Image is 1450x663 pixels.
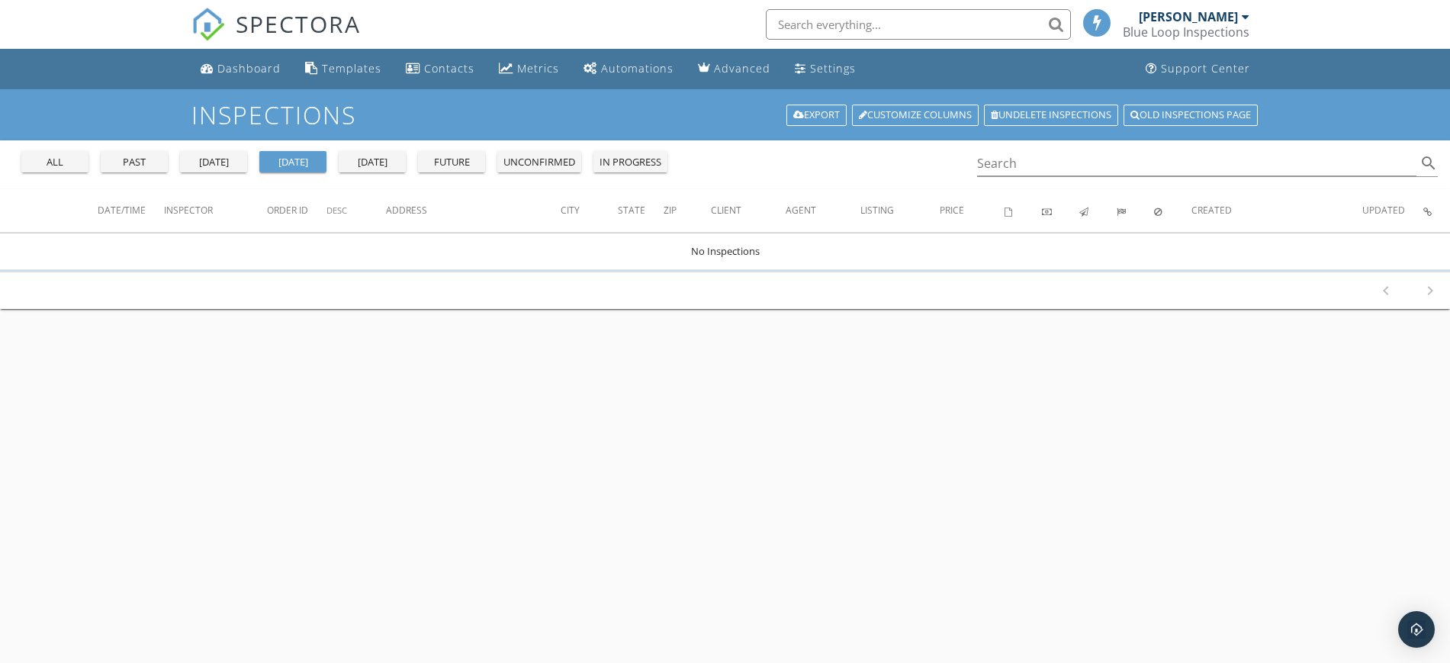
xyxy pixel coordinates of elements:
span: Order ID [267,204,308,217]
div: in progress [600,155,661,170]
th: City: Not sorted. [561,189,618,232]
div: all [27,155,82,170]
span: Date/Time [98,204,146,217]
span: Price [940,204,964,217]
div: Dashboard [217,61,281,76]
span: Updated [1362,204,1405,217]
button: in progress [593,151,667,172]
th: Created: Not sorted. [1191,189,1362,232]
th: Canceled: Not sorted. [1154,189,1191,232]
div: Settings [810,61,856,76]
th: State: Not sorted. [618,189,664,232]
button: [DATE] [339,151,406,172]
div: [DATE] [345,155,400,170]
a: Metrics [493,55,565,83]
a: Export [786,105,847,126]
i: search [1419,154,1438,172]
th: Zip: Not sorted. [664,189,712,232]
th: Agent: Not sorted. [786,189,860,232]
a: Contacts [400,55,481,83]
span: Address [386,204,427,217]
button: [DATE] [259,151,326,172]
span: State [618,204,645,217]
th: Agreements signed: Not sorted. [1005,189,1042,232]
div: [PERSON_NAME] [1139,9,1238,24]
input: Search everything... [766,9,1071,40]
span: Listing [860,204,894,217]
th: Price: Not sorted. [940,189,1005,232]
div: Contacts [424,61,474,76]
th: Order ID: Not sorted. [267,189,326,232]
th: Client: Not sorted. [711,189,786,232]
div: past [107,155,162,170]
span: Client [711,204,741,217]
a: Customize Columns [852,105,979,126]
button: [DATE] [180,151,247,172]
div: Automations [601,61,674,76]
button: all [21,151,88,172]
div: Support Center [1161,61,1250,76]
div: Templates [322,61,381,76]
div: Open Intercom Messenger [1398,611,1435,648]
a: Templates [299,55,387,83]
div: [DATE] [186,155,241,170]
span: Zip [664,204,677,217]
div: Blue Loop Inspections [1123,24,1249,40]
span: Created [1191,204,1232,217]
button: unconfirmed [497,151,581,172]
span: City [561,204,580,217]
th: Submitted: Not sorted. [1117,189,1154,232]
a: SPECTORA [191,21,361,53]
button: future [418,151,485,172]
div: Metrics [517,61,559,76]
div: Advanced [714,61,770,76]
th: Listing: Not sorted. [860,189,940,232]
a: Undelete inspections [984,105,1118,126]
span: SPECTORA [236,8,361,40]
div: [DATE] [265,155,320,170]
th: Date/Time: Not sorted. [98,189,164,232]
th: Updated: Not sorted. [1362,189,1423,232]
div: future [424,155,479,170]
a: Support Center [1140,55,1256,83]
a: Automations (Basic) [577,55,680,83]
th: Published: Not sorted. [1079,189,1117,232]
h1: Inspections [191,101,1259,128]
button: past [101,151,168,172]
a: Settings [789,55,862,83]
th: Inspection Details: Not sorted. [1423,189,1450,232]
input: Search [977,151,1417,176]
th: Paid: Not sorted. [1042,189,1079,232]
a: Dashboard [195,55,287,83]
th: Address: Not sorted. [386,189,561,232]
span: Inspector [164,204,213,217]
th: Inspector: Not sorted. [164,189,266,232]
img: The Best Home Inspection Software - Spectora [191,8,225,41]
th: Desc: Not sorted. [326,189,386,232]
a: Old inspections page [1124,105,1258,126]
span: Agent [786,204,816,217]
div: unconfirmed [503,155,575,170]
a: Advanced [692,55,776,83]
span: Desc [326,204,347,216]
